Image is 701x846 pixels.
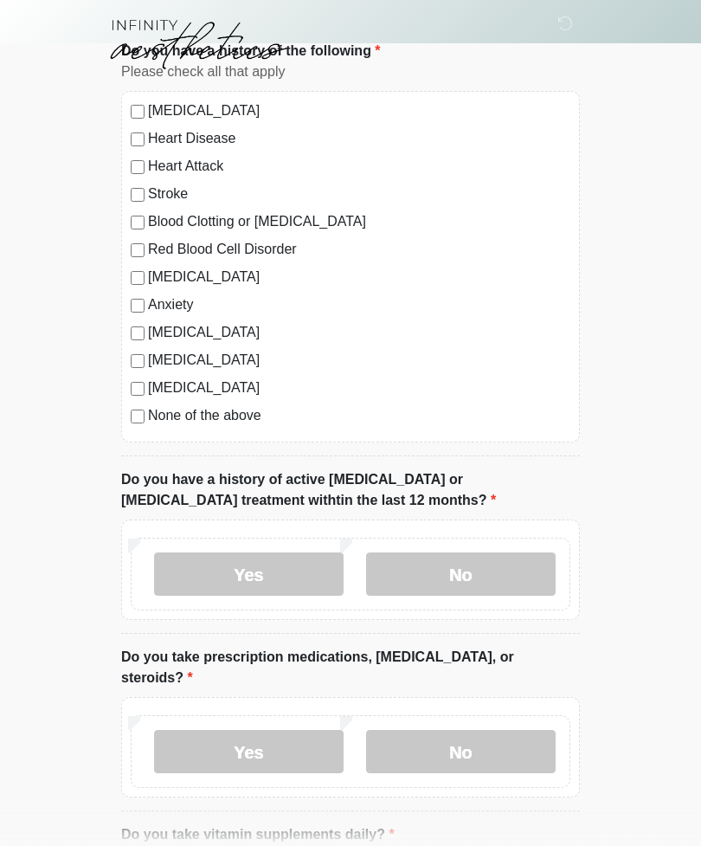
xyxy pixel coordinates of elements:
label: Red Blood Cell Disorder [148,239,570,260]
label: No [366,552,556,596]
label: [MEDICAL_DATA] [148,267,570,287]
label: Stroke [148,184,570,204]
input: [MEDICAL_DATA] [131,326,145,340]
label: Yes [154,552,344,596]
img: Infinity Aesthetics Logo [104,13,291,74]
input: Blood Clotting or [MEDICAL_DATA] [131,216,145,229]
input: [MEDICAL_DATA] [131,382,145,396]
input: None of the above [131,410,145,423]
label: Do you take vitamin supplements daily? [121,824,395,845]
input: Heart Disease [131,132,145,146]
input: [MEDICAL_DATA] [131,271,145,285]
label: Do you take prescription medications, [MEDICAL_DATA], or steroids? [121,647,580,688]
input: Stroke [131,188,145,202]
label: [MEDICAL_DATA] [148,322,570,343]
label: Yes [154,730,344,773]
label: Heart Disease [148,128,570,149]
label: Do you have a history of active [MEDICAL_DATA] or [MEDICAL_DATA] treatment withtin the last 12 mo... [121,469,580,511]
label: [MEDICAL_DATA] [148,100,570,121]
input: [MEDICAL_DATA] [131,105,145,119]
label: Blood Clotting or [MEDICAL_DATA] [148,211,570,232]
input: [MEDICAL_DATA] [131,354,145,368]
label: None of the above [148,405,570,426]
label: Heart Attack [148,156,570,177]
label: [MEDICAL_DATA] [148,378,570,398]
label: No [366,730,556,773]
input: Heart Attack [131,160,145,174]
label: Anxiety [148,294,570,315]
input: Red Blood Cell Disorder [131,243,145,257]
label: [MEDICAL_DATA] [148,350,570,371]
input: Anxiety [131,299,145,313]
